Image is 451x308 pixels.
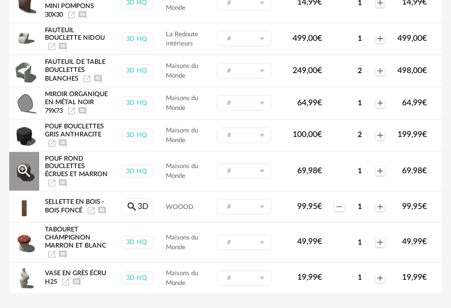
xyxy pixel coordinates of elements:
div: Sélectionner un groupe [217,31,272,47]
a: 3D HQ [120,96,154,109]
span: La Redoute intérieurs [166,31,198,47]
span: Plus icon [376,166,385,176]
div: 3D HQ [121,32,154,45]
img: Product pack shot [12,195,36,219]
span: € [422,67,427,75]
span: Tabouret champignon marron et blanc [45,227,106,249]
a: 3D HQ [120,271,154,284]
img: Product pack shot [12,26,36,51]
span: € [422,35,427,43]
a: Launch icon [61,278,70,284]
span: Maisons du Monde [166,95,198,111]
a: Launch icon [86,207,96,214]
span: € [422,273,427,282]
div: Sélectionner un groupe [217,163,272,179]
div: 1 [345,273,374,282]
span: 69,98 [297,167,322,175]
span: 499,00 [397,35,427,43]
span: € [422,203,427,211]
span: Maisons du Monde [166,127,198,143]
span: 49,99 [297,238,322,246]
span: Ajouter un commentaire [58,180,67,186]
div: 1 [345,34,374,43]
span: Ajouter un commentaire [93,75,103,82]
span: 69,98 [402,167,427,175]
div: 3D HQ [121,271,154,284]
span: Ajouter un commentaire [58,43,67,50]
span: 100,00 [293,131,322,139]
span: Magnify icon [126,203,138,211]
img: Product pack shot [12,91,36,115]
div: 1 [345,98,374,108]
span: 64,99 [297,99,322,107]
div: Sélectionner un groupe [217,95,272,111]
span: Ajouter un commentaire [97,207,107,214]
span: Ajouter un commentaire [58,251,67,257]
span: Maisons du Monde [166,234,198,250]
a: Launch icon [82,75,92,82]
span: Plus icon [376,238,385,247]
div: 2 [345,130,374,139]
div: 1 [345,166,374,176]
span: 499,00 [293,35,322,43]
div: Sélectionner un groupe [217,270,272,286]
span: 498,00 [397,67,427,75]
span: € [317,167,322,175]
img: Product pack shot [12,123,36,147]
a: Launch icon [47,180,56,186]
a: 3D HQ [120,235,154,249]
span: € [317,35,322,43]
a: Launch icon [47,251,56,257]
span: 99,95 [297,203,322,211]
span: Launch icon [47,43,56,50]
span: 99,95 [402,203,427,211]
span: Magnify Plus Outline icon [16,162,33,180]
span: Pouf bouclettes gris anthracite [45,123,104,138]
span: € [317,203,322,211]
div: 1 [345,238,374,247]
a: Launch icon [47,139,56,146]
a: 3D HQ [120,32,154,45]
span: Plus icon [376,66,385,75]
span: Maisons du Monde [166,63,198,79]
span: € [317,99,322,107]
span: € [317,67,322,75]
span: Fauteuil de table bouclettes blanches [45,59,105,82]
span: Ajouter un commentaire [78,108,87,114]
span: Plus icon [376,98,385,108]
span: Plus icon [376,131,385,140]
div: 3D HQ [121,96,154,109]
span: Vase en grès écru H25 [45,270,106,285]
a: Launch icon [67,11,76,17]
span: WOOOD [166,204,194,210]
span: 49,99 [402,238,427,246]
span: Plus icon [376,273,385,283]
img: Product pack shot [12,266,36,290]
a: 3D HQ [120,64,154,77]
div: Sélectionner un groupe [217,234,272,250]
div: Sélectionner un groupe [217,63,272,79]
a: Launch icon [67,108,76,114]
span: Maisons du Monde [166,163,198,179]
span: Minus icon [335,202,344,211]
a: 3D HQ [120,165,154,178]
span: Maisons du Monde [166,270,198,286]
div: Sélectionner un groupe [217,127,272,143]
span: € [422,167,427,175]
div: 2 [345,66,374,75]
div: 1 [345,202,374,211]
span: 249,00 [293,67,322,75]
a: 3D HQ [120,128,154,142]
span: Ajouter un commentaire [58,139,67,146]
span: 19,99 [402,273,427,282]
span: € [317,131,322,139]
span: € [422,99,427,107]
